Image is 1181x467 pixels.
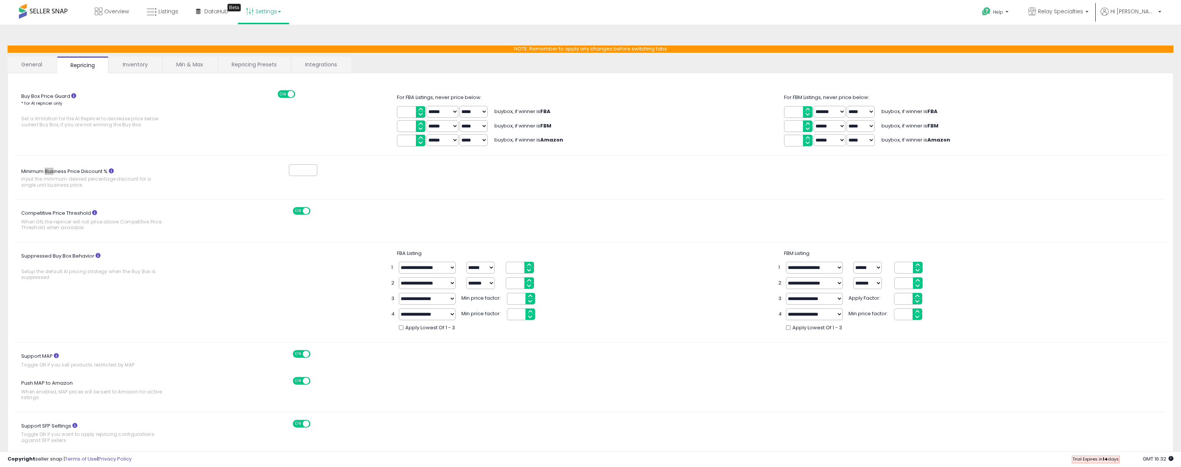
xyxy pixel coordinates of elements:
[104,8,129,15] span: Overview
[21,176,166,188] span: Input the minimum desired percentage discount for a single unit business price.
[294,91,306,97] span: OFF
[391,264,395,271] span: 1
[784,94,869,101] span: For FBM Listings, never price below:
[65,455,97,462] a: Terms of Use
[218,57,290,72] a: Repricing Presets
[293,351,303,357] span: ON
[1103,456,1108,462] b: 14
[8,57,56,72] a: General
[540,108,551,115] b: FBA
[494,136,563,143] span: buybox, if winner is
[204,8,228,15] span: DataHub
[163,57,217,72] a: Min & Max
[21,431,166,443] span: Toggle ON if you want to apply repricing configurations against SFP sellers
[309,420,321,427] span: OFF
[16,420,198,447] label: Support SFP Settings
[1073,456,1119,462] span: Trial Expires in days
[16,350,198,371] label: Support MAP
[982,7,991,16] i: Get Help
[292,57,351,72] a: Integrations
[16,90,198,132] label: Buy Box Price Guard
[8,46,1173,53] p: NOTE: Remember to apply any changes before switching tabs
[397,250,422,257] span: FBA Listing
[461,293,503,302] span: Min price factor:
[881,136,950,143] span: buybox, if winner is
[16,250,198,284] label: Suppressed Buy Box Behavior
[849,293,890,302] span: Apply Factor:
[21,100,62,106] small: * for AI repricer only
[881,122,938,129] span: buybox, if winner is
[1101,8,1161,25] a: Hi [PERSON_NAME]
[494,122,551,129] span: buybox, if winner is
[8,456,132,463] div: seller snap | |
[784,250,809,257] span: FBM Listing
[293,208,303,214] span: ON
[461,308,503,318] span: Min price factor:
[227,4,241,11] div: Tooltip anchor
[792,324,842,332] span: Apply Lowest Of 1 - 3
[1038,8,1083,15] span: Relay Specialties
[881,108,938,115] span: buybox, if winner is
[309,351,321,357] span: OFF
[391,280,395,287] span: 2
[109,57,162,72] a: Inventory
[391,311,395,318] span: 4
[1110,8,1156,15] span: Hi [PERSON_NAME]
[494,108,551,115] span: buybox, if winner is
[540,136,563,143] b: Amazon
[57,57,108,73] a: Repricing
[21,389,166,401] span: When enabled, MAP prices will be sent to Amazon for active listings.
[293,378,303,384] span: ON
[849,308,890,318] span: Min price factor:
[278,91,288,97] span: ON
[16,166,198,192] label: Minimum Business Price Discount %
[1143,455,1173,462] span: 2025-10-9 16:32 GMT
[405,324,455,332] span: Apply Lowest Of 1 - 3
[778,280,782,287] span: 2
[397,94,481,101] span: For FBA Listings, never price below:
[21,219,166,231] span: When ON, the repricer will not price above Competitive Price Threshold when available
[8,455,35,462] strong: Copyright
[21,116,166,127] span: Set a limitation for the AI Repricer to decrease price below current Buy Box, if you are not winn...
[293,420,303,427] span: ON
[778,264,782,271] span: 1
[993,9,1003,15] span: Help
[309,378,321,384] span: OFF
[927,136,950,143] b: Amazon
[21,362,166,368] span: Toggle ON if you sell products restricted by MAP
[927,108,938,115] b: FBA
[778,295,782,302] span: 3
[158,8,178,15] span: Listings
[391,295,395,302] span: 3
[98,455,132,462] a: Privacy Policy
[16,377,198,404] label: Push MAP to Amazon
[21,269,166,280] span: Setup the default AI pricing strategy when the Buy Box is suppressed
[540,122,551,129] b: FBM
[927,122,938,129] b: FBM
[778,311,782,318] span: 4
[16,207,198,234] label: Competitive Price Threshold
[976,1,1016,25] a: Help
[309,208,321,214] span: OFF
